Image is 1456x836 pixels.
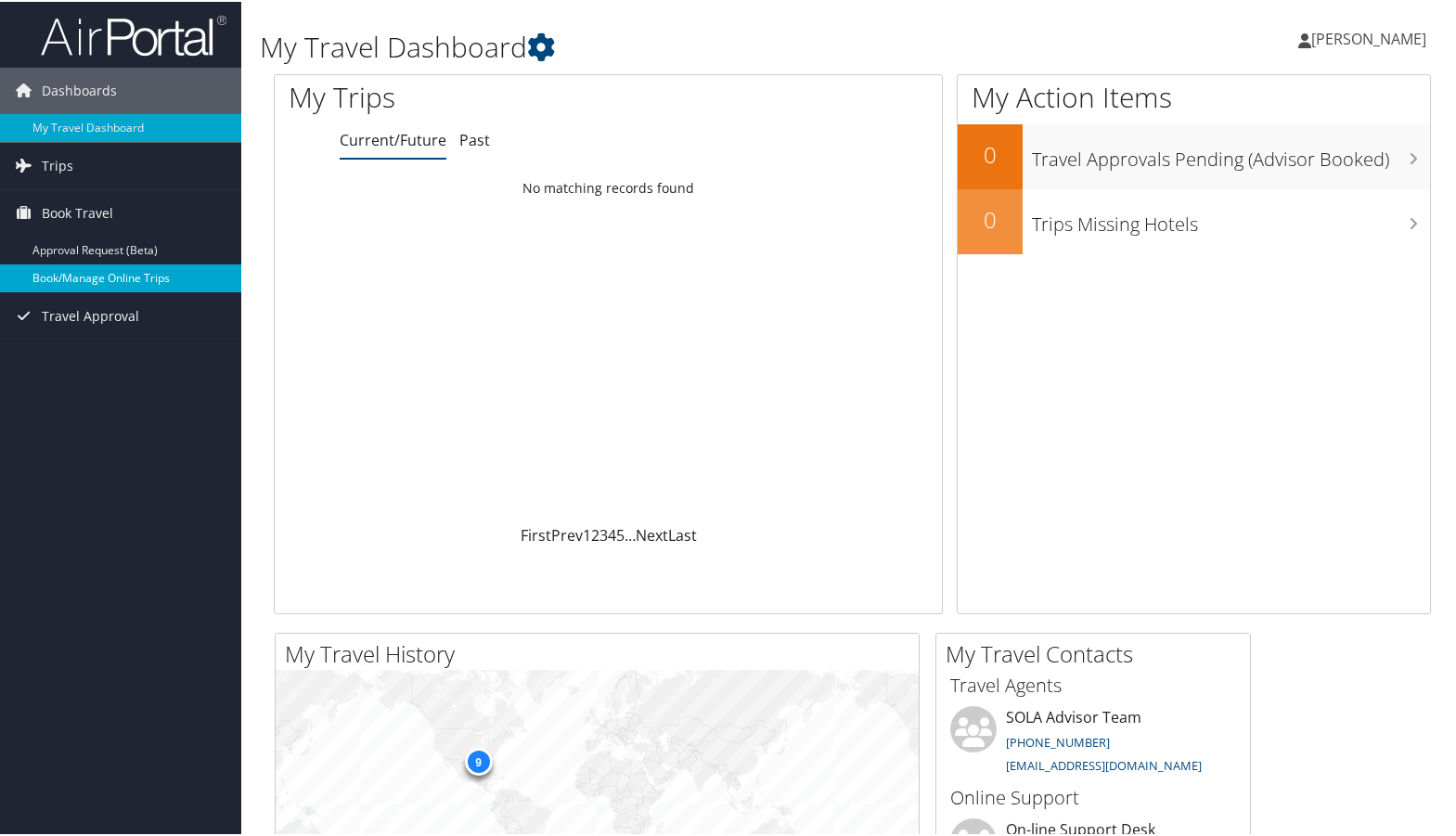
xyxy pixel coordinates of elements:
[583,523,591,544] a: 1
[616,523,625,544] a: 5
[459,128,490,148] a: Past
[521,523,551,544] a: First
[1311,27,1426,47] span: [PERSON_NAME]
[1006,732,1110,749] a: [PHONE_NUMBER]
[275,170,942,203] td: No matching records found
[958,137,1023,169] h2: 0
[289,76,651,115] h1: My Trips
[950,671,1236,697] h3: Travel Agents
[42,291,139,338] span: Travel Approval
[608,523,616,544] a: 4
[551,523,583,544] a: Prev
[42,188,113,235] span: Book Travel
[1032,200,1430,236] h3: Trips Missing Hotels
[464,746,492,774] div: 9
[958,122,1430,187] a: 0Travel Approvals Pending (Advisor Booked)
[260,26,1050,65] h1: My Travel Dashboard
[42,66,117,112] span: Dashboards
[1032,135,1430,171] h3: Travel Approvals Pending (Advisor Booked)
[1006,755,1202,772] a: [EMAIL_ADDRESS][DOMAIN_NAME]
[591,523,599,544] a: 2
[958,202,1023,234] h2: 0
[1298,9,1445,65] a: [PERSON_NAME]
[41,12,226,56] img: airportal-logo.png
[340,128,446,148] a: Current/Future
[599,523,608,544] a: 3
[668,523,697,544] a: Last
[285,637,919,668] h2: My Travel History
[941,704,1245,780] li: SOLA Advisor Team
[950,783,1236,809] h3: Online Support
[958,187,1430,252] a: 0Trips Missing Hotels
[946,637,1250,668] h2: My Travel Contacts
[958,76,1430,115] h1: My Action Items
[42,141,73,187] span: Trips
[636,523,668,544] a: Next
[625,523,636,544] span: …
